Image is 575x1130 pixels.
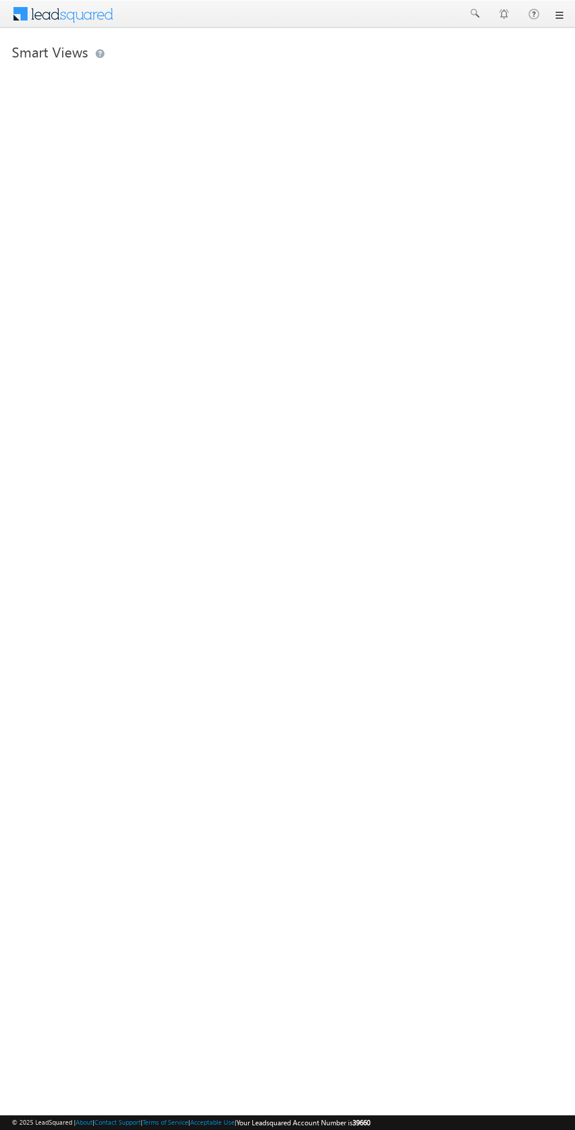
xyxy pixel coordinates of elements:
[353,1118,370,1127] span: 39660
[12,42,88,61] span: Smart Views
[236,1118,370,1127] span: Your Leadsquared Account Number is
[94,1118,141,1126] a: Contact Support
[76,1118,93,1126] a: About
[143,1118,188,1126] a: Terms of Service
[190,1118,235,1126] a: Acceptable Use
[12,1117,370,1128] span: © 2025 LeadSquared | | | | |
